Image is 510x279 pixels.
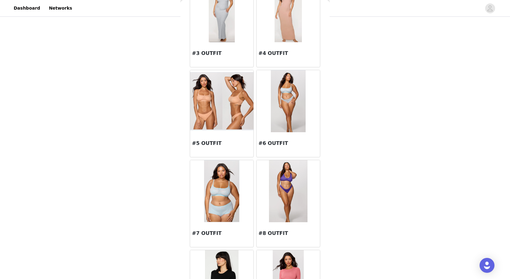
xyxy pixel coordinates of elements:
h3: #3 OUTFIT [192,50,252,57]
h3: #6 OUTFIT [258,140,318,147]
h3: #7 OUTFIT [192,230,252,237]
img: #8 OUTFIT [269,160,307,222]
div: avatar [487,3,493,13]
div: Open Intercom Messenger [480,258,494,273]
h3: #8 OUTFIT [258,230,318,237]
h3: #4 OUTFIT [258,50,318,57]
a: Networks [45,1,76,15]
img: #5 OUTFIT [190,72,253,130]
h3: #5 OUTFIT [192,140,252,147]
a: Dashboard [10,1,44,15]
img: #7 OUTFIT [204,160,239,222]
img: #6 OUTFIT [271,70,306,132]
